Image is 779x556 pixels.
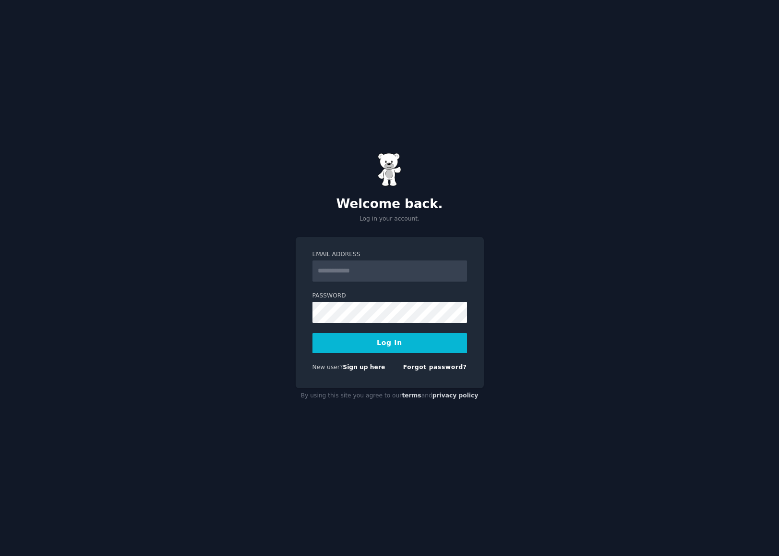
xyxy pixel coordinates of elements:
[343,364,385,371] a: Sign up here
[312,333,467,353] button: Log In
[312,364,343,371] span: New user?
[312,250,467,259] label: Email Address
[312,292,467,300] label: Password
[296,388,484,404] div: By using this site you agree to our and
[296,197,484,212] h2: Welcome back.
[403,364,467,371] a: Forgot password?
[378,153,402,186] img: Gummy Bear
[296,215,484,223] p: Log in your account.
[402,392,421,399] a: terms
[432,392,479,399] a: privacy policy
